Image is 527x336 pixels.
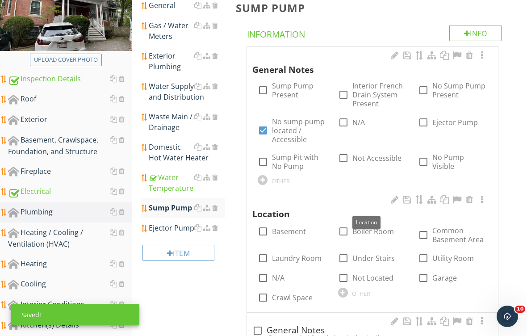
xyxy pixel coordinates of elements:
div: Cooling [8,278,132,290]
label: No Sump Pump Present [432,81,487,99]
div: Gas / Water Meters [149,20,225,42]
div: Domestic Hot Water Heater [149,142,225,163]
div: Plumbing [8,206,132,218]
button: Upload cover photo [30,54,102,66]
label: N/A [272,273,284,282]
div: Exterior Plumbing [149,50,225,72]
div: Water Temperature [149,172,225,193]
iframe: Intercom live chat [497,306,518,327]
div: Heating [8,258,132,270]
label: Not Accessible [352,154,402,163]
label: Sump Pump Present [272,81,327,99]
div: OTHER [272,177,290,185]
label: Crawl Space [272,293,313,302]
div: Location [252,195,481,221]
h4: Information [247,25,502,40]
div: OTHER [352,290,370,297]
label: No sump pump located / Accessible [272,117,327,144]
div: Heating / Cooling / Ventilation (HVAC) [8,227,132,249]
label: Sump Pit with No Pump [272,153,327,171]
div: Fireplace [8,166,132,177]
label: Laundry Room [272,254,322,263]
div: Basement, Crawlspace, Foundation, and Structure [8,134,132,157]
span: 10 [515,306,525,313]
div: General Notes [252,50,481,76]
label: Utility Room [432,254,474,263]
div: Sump Pump [149,202,225,213]
div: Exterior [8,114,132,126]
label: Ejector Pump [432,118,478,127]
div: Water Supply and Distribution [149,81,225,102]
div: Item [142,245,214,261]
div: Upload cover photo [34,55,98,64]
label: N/A [352,118,365,127]
div: Roof [8,93,132,105]
div: Kitchen(s) Details [8,319,132,331]
div: Waste Main / Drainage [149,111,225,133]
label: Garage [432,273,457,282]
div: Electrical [8,186,132,197]
div: Ejector Pump [149,223,225,233]
span: Location [356,218,377,226]
label: Not Located [352,273,393,282]
label: Common Basement Area [432,226,487,244]
label: Interior French Drain System Present [352,81,407,108]
div: Interior Conditions [8,299,132,311]
label: Basement [272,227,306,236]
div: Info [449,25,502,41]
label: Boiler Room [352,227,394,236]
h3: Sump Pump [236,2,513,14]
div: Inspection Details [8,73,132,85]
div: Saved! [11,304,139,325]
label: No Pump Visible [432,153,487,171]
label: Under Stairs [352,254,395,263]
